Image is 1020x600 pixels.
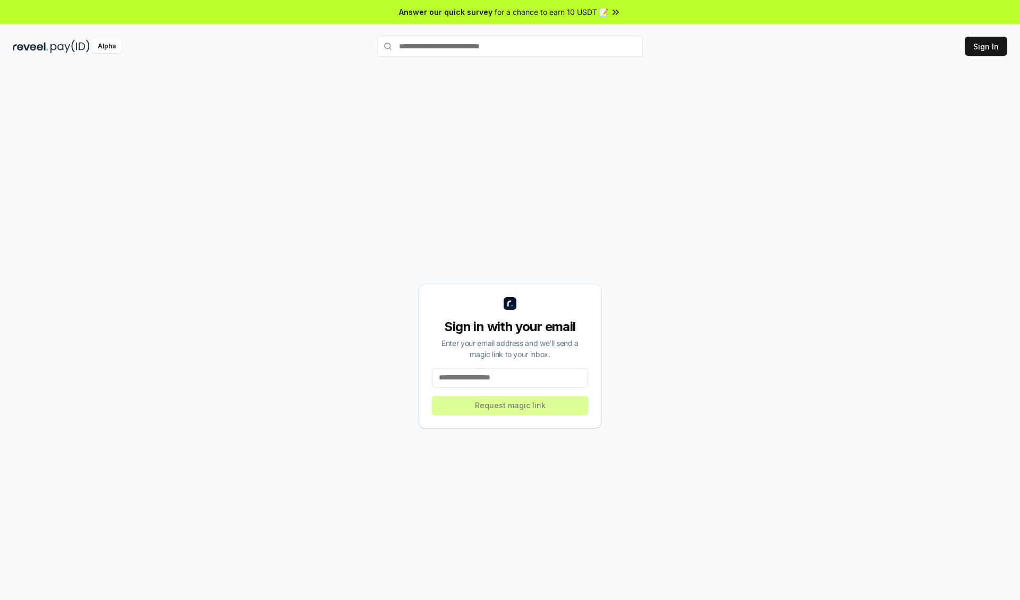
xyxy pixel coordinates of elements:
img: logo_small [504,297,516,310]
img: reveel_dark [13,40,48,53]
button: Sign In [965,37,1007,56]
img: pay_id [50,40,90,53]
div: Alpha [92,40,122,53]
div: Sign in with your email [432,318,588,335]
span: Answer our quick survey [399,6,492,18]
span: for a chance to earn 10 USDT 📝 [495,6,608,18]
div: Enter your email address and we’ll send a magic link to your inbox. [432,337,588,360]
